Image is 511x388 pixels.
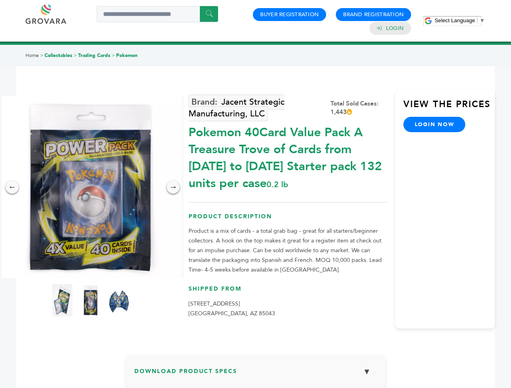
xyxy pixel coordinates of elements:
img: Pokemon 40-Card Value Pack – A Treasure Trove of Cards from 1996 to 2024 - Starter pack! 132 unit... [81,284,101,316]
a: Buyer Registration [260,11,319,18]
h3: Shipped From [189,285,387,299]
div: ← [6,181,19,194]
div: Pokemon 40Card Value Pack A Treasure Trove of Cards from [DATE] to [DATE] Starter pack 132 units ... [189,120,387,192]
h3: Product Description [189,213,387,227]
a: Select Language​ [435,17,485,23]
span: 0.2 lb [267,179,288,190]
span: > [112,52,115,59]
h3: View the Prices [403,98,495,117]
a: Home [25,52,39,59]
p: Product is a mix of cards - a total grab bag - great for all starters/beginner collectors. A hook... [189,226,387,275]
h3: Download Product Specs [134,363,377,386]
span: > [74,52,77,59]
a: Trading Cards [78,52,110,59]
div: Total Sold Cases: 1,443 [331,99,387,116]
div: → [167,181,180,194]
input: Search a product or brand... [97,6,218,22]
a: Brand Registration [343,11,404,18]
a: Jacent Strategic Manufacturing, LLC [189,95,284,121]
a: Collectables [45,52,72,59]
span: ▼ [479,17,485,23]
span: > [40,52,43,59]
a: Login [386,25,404,32]
a: Pokemon [116,52,138,59]
span: Select Language [435,17,475,23]
button: ▼ [357,363,377,380]
p: [STREET_ADDRESS] [GEOGRAPHIC_DATA], AZ 85043 [189,299,387,318]
img: Pokemon 40-Card Value Pack – A Treasure Trove of Cards from 1996 to 2024 - Starter pack! 132 unit... [109,284,129,316]
img: Pokemon 40-Card Value Pack – A Treasure Trove of Cards from 1996 to 2024 - Starter pack! 132 unit... [52,284,72,316]
a: login now [403,117,466,132]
